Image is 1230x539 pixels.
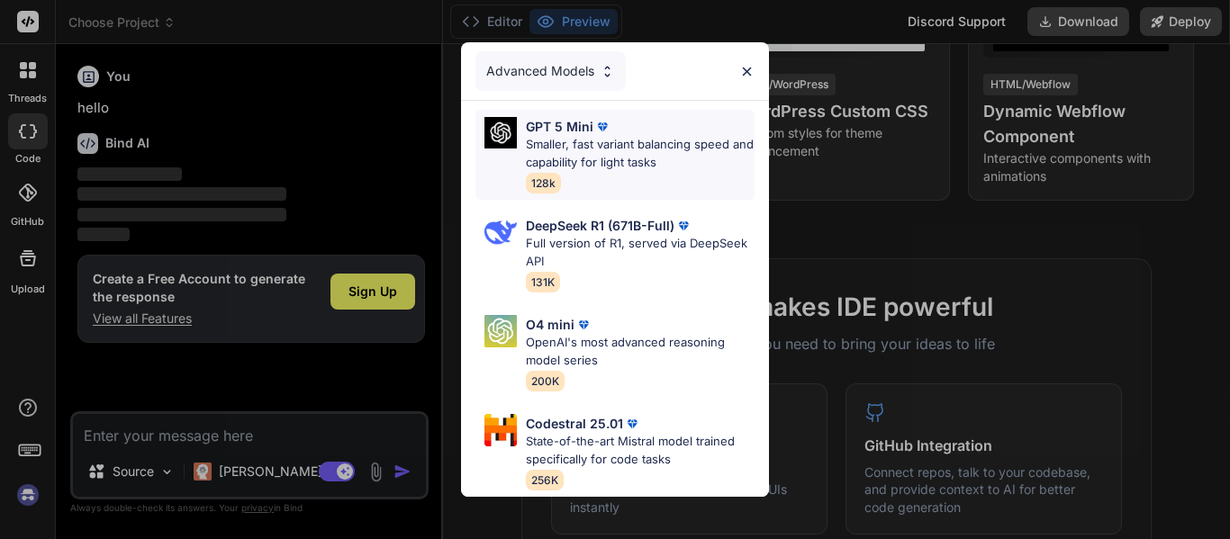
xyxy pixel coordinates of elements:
p: Full version of R1, served via DeepSeek API [526,235,755,270]
p: DeepSeek R1 (671B-Full) [526,216,674,235]
img: Pick Models [484,216,517,248]
img: Pick Models [600,64,615,79]
span: 256K [526,470,564,490]
img: premium [623,415,641,433]
img: Pick Models [484,315,517,347]
img: Pick Models [484,117,517,148]
div: Advanced Models [475,51,626,91]
img: Pick Models [484,414,517,446]
p: OpenAI's most advanced reasoning model series [526,334,755,369]
img: premium [593,118,611,136]
span: 128k [526,173,561,193]
img: close [739,64,755,79]
span: 200K [526,371,565,391]
span: 131K [526,272,560,292]
p: O4 mini [526,315,574,334]
img: premium [574,316,592,334]
p: Smaller, fast variant balancing speed and capability for light tasks [526,136,755,171]
p: Codestral 25.01 [526,414,623,433]
p: State-of-the-art Mistral model trained specifically for code tasks [526,433,755,468]
p: GPT 5 Mini [526,117,593,136]
img: premium [674,217,692,235]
